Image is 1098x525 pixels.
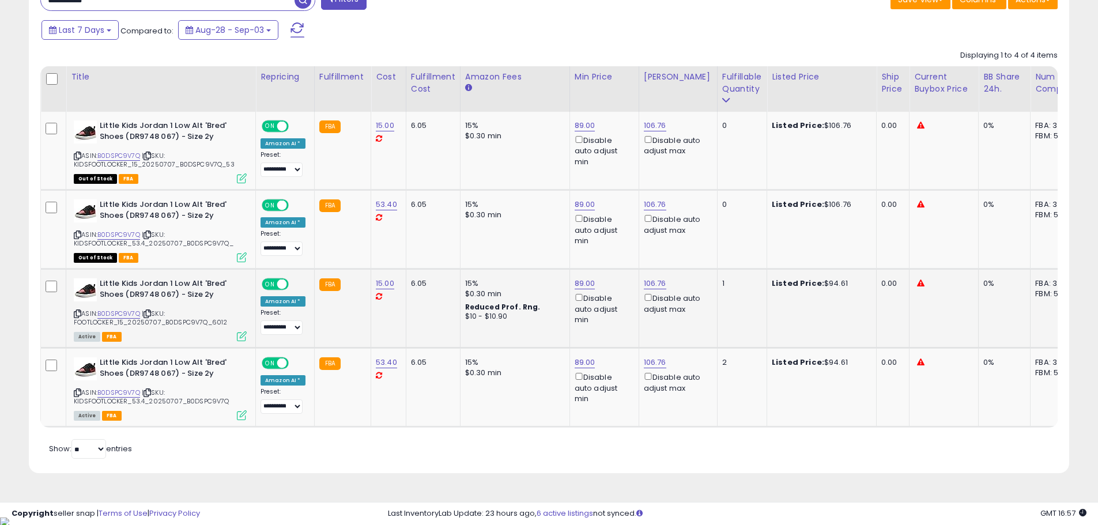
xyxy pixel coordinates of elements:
div: 6.05 [411,357,451,368]
div: FBA: 3 [1035,278,1073,289]
div: Disable auto adjust min [575,134,630,167]
span: OFF [287,122,305,131]
b: Listed Price: [772,278,824,289]
span: Last 7 Days [59,24,104,36]
div: FBM: 5 [1035,131,1073,141]
div: 0 [722,199,758,210]
a: B0DSPC9V7Q [97,230,140,240]
strong: Copyright [12,508,54,519]
div: Title [71,71,251,83]
div: Preset: [261,309,305,335]
div: ASIN: [74,357,247,419]
div: $106.76 [772,199,867,210]
span: FBA [119,174,138,184]
a: 53.40 [376,357,397,368]
div: $0.30 min [465,210,561,220]
a: Terms of Use [99,508,148,519]
div: 0% [983,199,1021,210]
span: | SKU: KIDSFOOTLOCKER_15_20250707_B0DSPC9V7Q_53 [74,151,235,168]
div: FBA: 3 [1035,199,1073,210]
b: Reduced Prof. Rng. [465,302,541,312]
a: 89.00 [575,120,595,131]
div: Disable auto adjust max [644,371,708,393]
img: 41xeW0YW27L._SL40_.jpg [74,357,97,380]
small: FBA [319,199,341,212]
span: ON [263,358,277,368]
div: ASIN: [74,120,247,182]
div: Ship Price [881,71,904,95]
a: 15.00 [376,278,394,289]
div: 0.00 [881,120,900,131]
span: FBA [119,253,138,263]
div: Listed Price [772,71,871,83]
div: Fulfillment Cost [411,71,455,95]
div: 2 [722,357,758,368]
div: 15% [465,199,561,210]
div: 0 [722,120,758,131]
div: 6.05 [411,278,451,289]
span: OFF [287,358,305,368]
span: ON [263,201,277,210]
span: All listings that are currently out of stock and unavailable for purchase on Amazon [74,174,117,184]
div: FBM: 5 [1035,210,1073,220]
img: 41xeW0YW27L._SL40_.jpg [74,120,97,143]
div: seller snap | | [12,508,200,519]
div: 15% [465,120,561,131]
b: Listed Price: [772,199,824,210]
span: All listings currently available for purchase on Amazon [74,332,100,342]
span: ON [263,122,277,131]
div: 6.05 [411,120,451,131]
div: 0.00 [881,357,900,368]
div: Amazon Fees [465,71,565,83]
div: Preset: [261,230,305,256]
div: $0.30 min [465,289,561,299]
div: Cost [376,71,401,83]
span: 2025-09-11 16:57 GMT [1040,508,1086,519]
a: B0DSPC9V7Q [97,151,140,161]
div: FBA: 3 [1035,357,1073,368]
div: Repricing [261,71,310,83]
span: Aug-28 - Sep-03 [195,24,264,36]
div: $10 - $10.90 [465,312,561,322]
div: Fulfillment [319,71,366,83]
span: OFF [287,280,305,289]
div: 15% [465,278,561,289]
a: B0DSPC9V7Q [97,388,140,398]
div: FBM: 5 [1035,289,1073,299]
div: $106.76 [772,120,867,131]
div: Disable auto adjust max [644,292,708,314]
div: 6.05 [411,199,451,210]
a: 6 active listings [537,508,593,519]
div: Preset: [261,388,305,414]
div: BB Share 24h. [983,71,1025,95]
span: All listings that are currently out of stock and unavailable for purchase on Amazon [74,253,117,263]
div: FBM: 5 [1035,368,1073,378]
span: ON [263,280,277,289]
div: Disable auto adjust max [644,213,708,235]
div: Disable auto adjust max [644,134,708,156]
div: 0% [983,120,1021,131]
img: 41xeW0YW27L._SL40_.jpg [74,278,97,301]
a: 106.76 [644,199,666,210]
div: 0.00 [881,278,900,289]
div: 1 [722,278,758,289]
small: Amazon Fees. [465,83,472,93]
div: $94.61 [772,357,867,368]
a: 15.00 [376,120,394,131]
a: 106.76 [644,357,666,368]
b: Listed Price: [772,357,824,368]
a: 106.76 [644,278,666,289]
a: 53.40 [376,199,397,210]
div: Displaying 1 to 4 of 4 items [960,50,1058,61]
a: Privacy Policy [149,508,200,519]
div: Fulfillable Quantity [722,71,762,95]
small: FBA [319,357,341,370]
div: $0.30 min [465,368,561,378]
a: 89.00 [575,357,595,368]
b: Little Kids Jordan 1 Low Alt 'Bred' Shoes (DR9748 067) - Size 2y [100,199,240,224]
span: OFF [287,201,305,210]
div: Min Price [575,71,634,83]
div: Disable auto adjust min [575,371,630,404]
div: Disable auto adjust min [575,213,630,246]
div: 0.00 [881,199,900,210]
